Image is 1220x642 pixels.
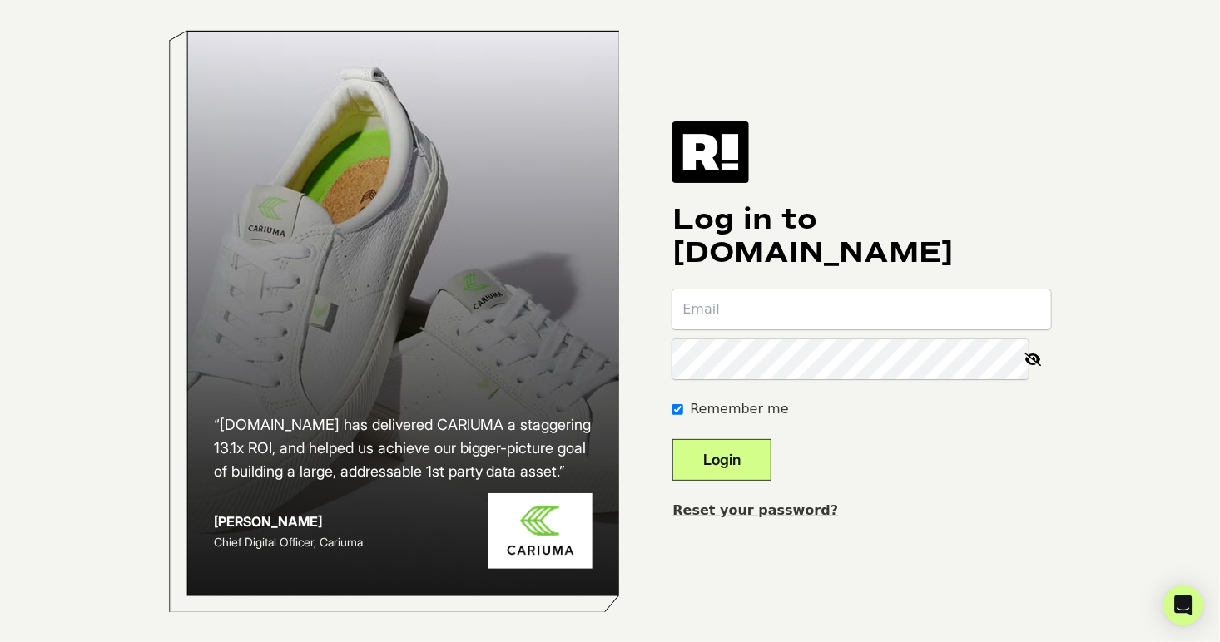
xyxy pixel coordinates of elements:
a: Reset your password? [672,502,838,518]
strong: [PERSON_NAME] [214,513,322,530]
span: Chief Digital Officer, Cariuma [214,535,363,549]
div: Open Intercom Messenger [1163,585,1203,625]
label: Remember me [690,399,788,419]
img: Cariuma [488,493,593,569]
button: Login [672,439,771,481]
img: Retention.com [672,121,749,183]
input: Email [672,289,1051,329]
h2: “[DOMAIN_NAME] has delivered CARIUMA a staggering 13.1x ROI, and helped us achieve our bigger-pic... [214,413,593,483]
h1: Log in to [DOMAIN_NAME] [672,203,1051,269]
